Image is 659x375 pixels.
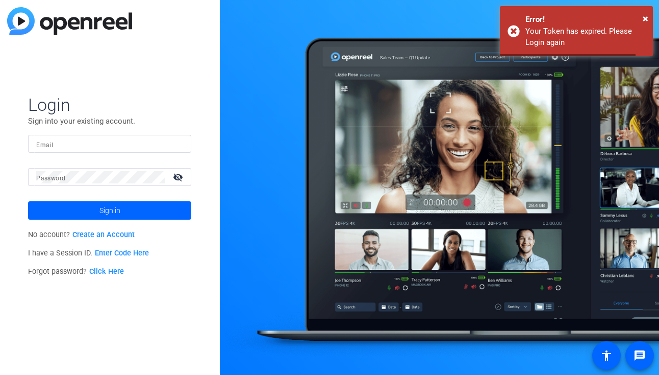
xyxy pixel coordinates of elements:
[28,249,149,257] span: I have a Session ID.
[72,230,135,239] a: Create an Account
[7,7,132,35] img: blue-gradient.svg
[28,267,124,276] span: Forgot password?
[643,12,648,25] span: ×
[28,115,191,127] p: Sign into your existing account.
[525,14,645,26] div: Error!
[99,198,120,223] span: Sign in
[36,142,53,149] mat-label: Email
[600,349,613,362] mat-icon: accessibility
[28,201,191,220] button: Sign in
[36,175,65,182] mat-label: Password
[633,349,646,362] mat-icon: message
[525,26,645,49] div: Your Token has expired. Please Login again
[167,170,191,184] mat-icon: visibility_off
[28,94,191,115] span: Login
[28,230,135,239] span: No account?
[89,267,124,276] a: Click Here
[643,11,648,26] button: Close
[36,138,183,150] input: Enter Email Address
[95,249,149,257] a: Enter Code Here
